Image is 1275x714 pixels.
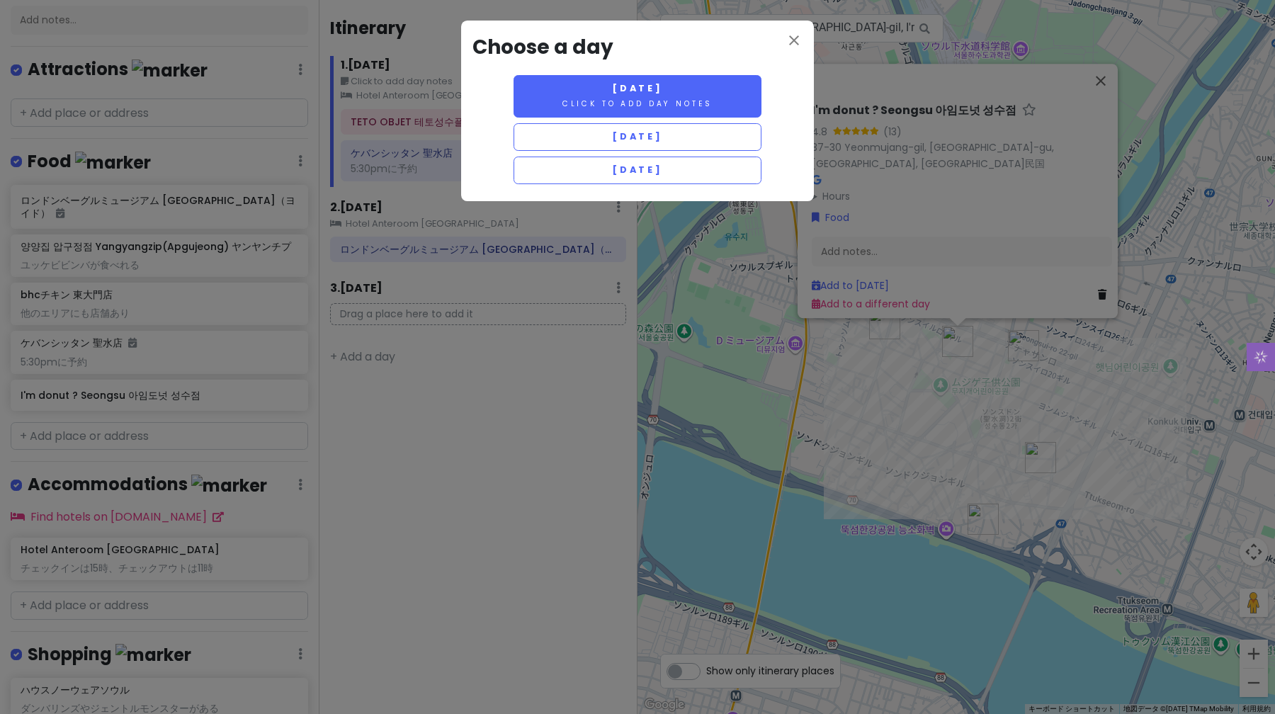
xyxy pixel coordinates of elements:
[612,82,663,94] span: [DATE]
[612,164,663,176] span: [DATE]
[786,32,803,52] button: close
[514,75,761,118] button: [DATE]Click to add day notes
[514,157,761,184] button: [DATE]
[562,98,713,109] small: Click to add day notes
[472,32,803,64] h3: Choose a day
[786,32,803,49] i: close
[612,130,663,142] span: [DATE]
[514,123,761,151] button: [DATE]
